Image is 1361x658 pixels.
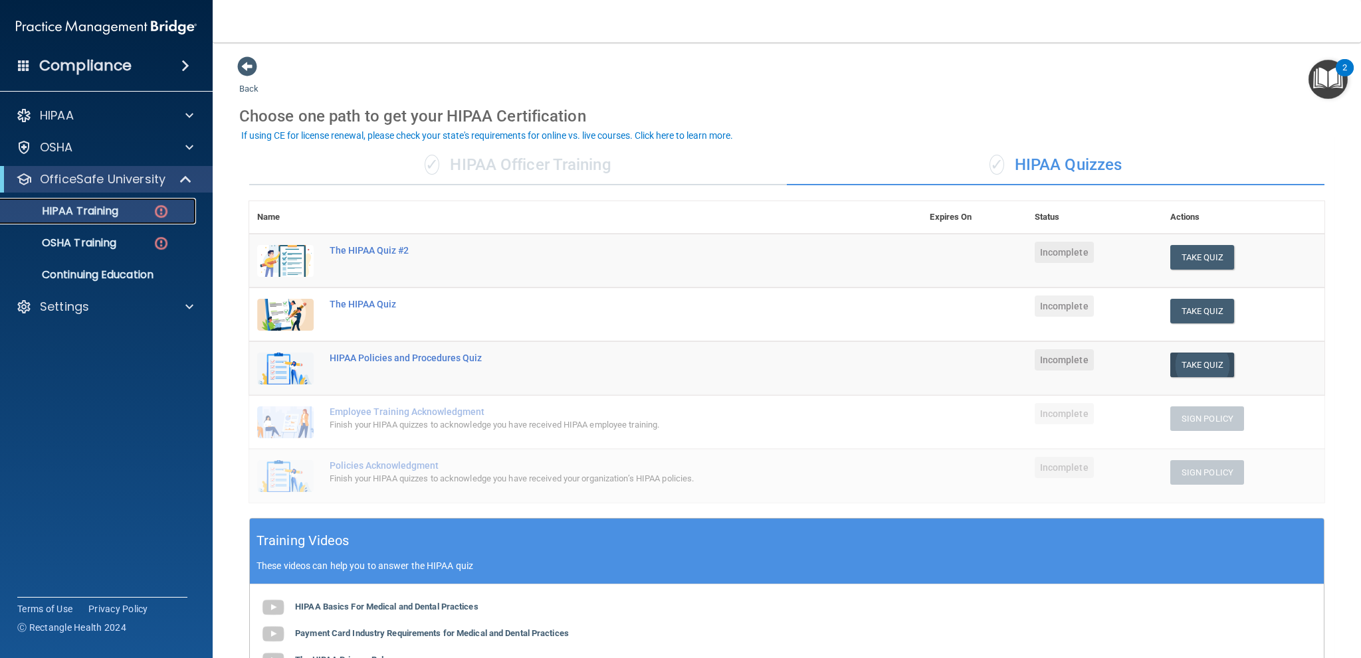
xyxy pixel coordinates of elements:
div: HIPAA Policies and Procedures Quiz [330,353,855,363]
a: OfficeSafe University [16,171,193,187]
div: The HIPAA Quiz #2 [330,245,855,256]
span: ✓ [990,155,1004,175]
span: Ⓒ Rectangle Health 2024 [17,621,126,634]
div: Finish your HIPAA quizzes to acknowledge you have received HIPAA employee training. [330,417,855,433]
div: Employee Training Acknowledgment [330,406,855,417]
div: Finish your HIPAA quizzes to acknowledge you have received your organization’s HIPAA policies. [330,471,855,487]
span: Incomplete [1035,242,1094,263]
button: Sign Policy [1170,460,1244,485]
a: HIPAA [16,108,193,123]
th: Expires On [922,201,1026,234]
b: Payment Card Industry Requirements for Medical and Dental Practices [295,628,569,638]
a: Terms of Use [17,602,72,616]
a: Settings [16,299,193,315]
span: Incomplete [1035,403,1094,424]
div: HIPAA Officer Training [249,145,787,185]
h4: Compliance [39,56,132,75]
button: Take Quiz [1170,353,1234,377]
button: Take Quiz [1170,245,1234,270]
a: OSHA [16,139,193,155]
p: Settings [40,299,89,315]
div: HIPAA Quizzes [787,145,1324,185]
img: gray_youtube_icon.38fcd6cc.png [260,594,286,621]
img: danger-circle.6113f641.png [153,203,169,220]
a: Back [239,68,259,94]
button: Open Resource Center, 2 new notifications [1309,60,1348,99]
th: Name [249,201,322,234]
div: Policies Acknowledgment [330,460,855,471]
b: HIPAA Basics For Medical and Dental Practices [295,602,478,612]
button: Take Quiz [1170,299,1234,323]
p: OSHA Training [9,236,116,250]
th: Actions [1162,201,1324,234]
img: gray_youtube_icon.38fcd6cc.png [260,621,286,647]
button: Sign Policy [1170,406,1244,431]
div: If using CE for license renewal, please check your state's requirements for online vs. live cours... [241,131,733,140]
div: 2 [1342,68,1347,85]
span: Incomplete [1035,349,1094,370]
p: HIPAA [40,108,74,123]
div: The HIPAA Quiz [330,299,855,309]
th: Status [1027,201,1162,234]
img: PMB logo [16,14,197,41]
button: If using CE for license renewal, please check your state's requirements for online vs. live cours... [239,129,735,142]
a: Privacy Policy [88,602,148,616]
span: Incomplete [1035,457,1094,478]
h5: Training Videos [257,529,350,552]
p: These videos can help you to answer the HIPAA quiz [257,560,1317,571]
div: Choose one path to get your HIPAA Certification [239,97,1334,135]
iframe: Drift Widget Chat Controller [1132,564,1345,617]
p: OSHA [40,139,73,155]
img: danger-circle.6113f641.png [153,235,169,252]
span: ✓ [425,155,439,175]
p: Continuing Education [9,268,190,282]
p: OfficeSafe University [40,171,165,187]
span: Incomplete [1035,295,1094,317]
p: HIPAA Training [9,205,118,218]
